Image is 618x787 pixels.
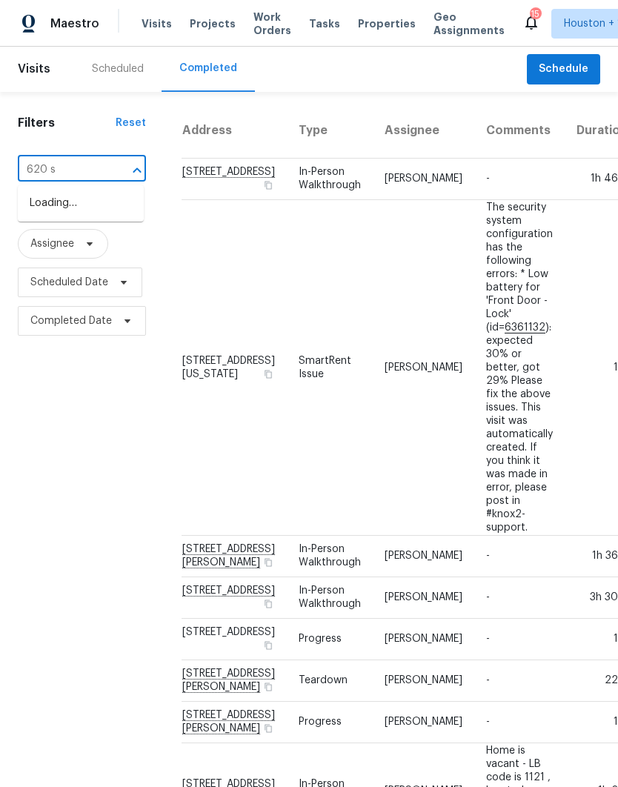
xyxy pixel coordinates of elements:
[474,660,565,701] td: -
[358,17,416,30] span: Properties
[30,275,108,290] span: Scheduled Date
[474,158,565,199] td: -
[18,159,104,182] input: Search for an address...
[373,104,474,159] th: Assignee
[373,158,474,199] td: [PERSON_NAME]
[182,618,287,660] td: [STREET_ADDRESS]
[262,368,275,381] button: Copy Address
[182,104,287,159] th: Address
[18,185,144,222] div: Loading…
[527,54,600,84] button: Schedule
[373,199,474,535] td: [PERSON_NAME]
[18,53,50,86] span: Visits
[474,535,565,577] td: -
[287,199,373,535] td: SmartRent Issue
[50,16,99,32] span: Maestro
[287,618,373,660] td: Progress
[287,701,373,743] td: Progress
[474,104,565,159] th: Comments
[182,199,287,535] td: [STREET_ADDRESS][US_STATE]
[287,535,373,577] td: In-Person Walkthrough
[373,701,474,743] td: [PERSON_NAME]
[287,577,373,618] td: In-Person Walkthrough
[373,535,474,577] td: [PERSON_NAME]
[92,62,144,76] div: Scheduled
[373,660,474,701] td: [PERSON_NAME]
[30,313,112,328] span: Completed Date
[190,17,236,30] span: Projects
[262,680,275,694] button: Copy Address
[262,639,275,652] button: Copy Address
[373,618,474,660] td: [PERSON_NAME]
[262,597,275,611] button: Copy Address
[253,10,291,37] span: Work Orders
[309,19,340,29] span: Tasks
[127,160,147,181] button: Close
[262,179,275,192] button: Copy Address
[474,577,565,618] td: -
[530,9,540,20] div: 15
[287,104,373,159] th: Type
[474,199,565,535] td: The security system configuration has the following errors: * Low battery for 'Front Door - Lock'...
[539,60,588,79] span: Schedule
[474,618,565,660] td: -
[179,62,237,75] div: Completed
[373,577,474,618] td: [PERSON_NAME]
[287,660,373,701] td: Teardown
[262,722,275,735] button: Copy Address
[116,116,146,130] div: Reset
[287,158,373,199] td: In-Person Walkthrough
[262,556,275,569] button: Copy Address
[433,10,505,37] span: Geo Assignments
[18,116,116,131] h1: Filters
[474,701,565,743] td: -
[30,236,74,251] span: Assignee
[142,17,172,30] span: Visits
